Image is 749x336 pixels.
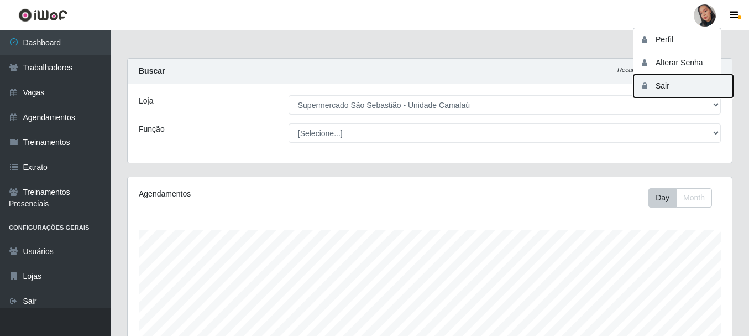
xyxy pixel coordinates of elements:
[648,188,721,208] div: Toolbar with button groups
[617,66,708,73] i: Recarregando em 14 segundos...
[139,188,371,200] div: Agendamentos
[633,75,733,97] button: Sair
[633,51,733,75] button: Alterar Senha
[139,123,165,135] label: Função
[676,188,712,208] button: Month
[648,188,677,208] button: Day
[139,95,153,107] label: Loja
[139,66,165,75] strong: Buscar
[18,8,67,22] img: CoreUI Logo
[633,28,733,51] button: Perfil
[648,188,712,208] div: First group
